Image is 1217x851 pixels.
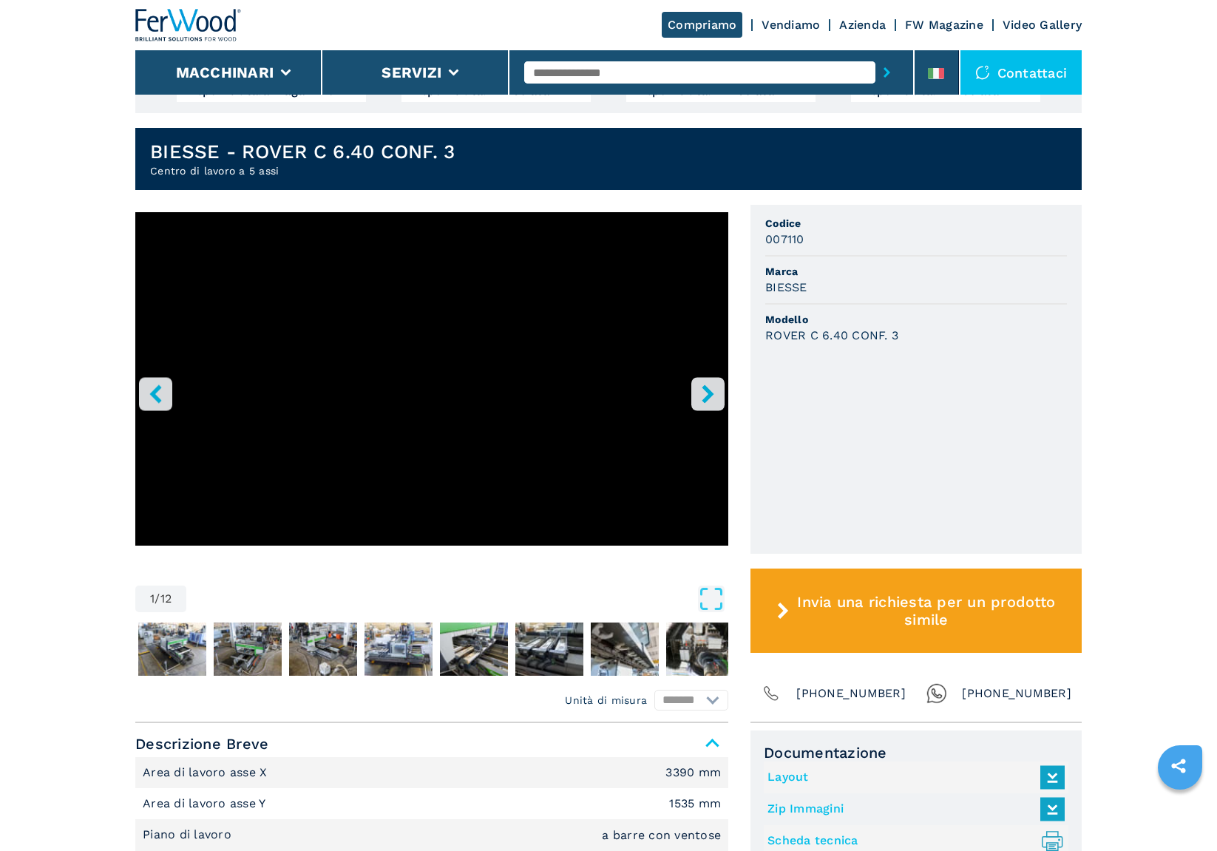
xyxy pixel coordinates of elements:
img: e14d53a76083a722830e361002836570 [440,623,508,676]
em: 3390 mm [665,767,721,779]
img: 90b6d489b84f2b189cc7955c2773d1fb [666,623,734,676]
img: f18d53778e14d682ed36f8047937e2ac [214,623,282,676]
img: 9c716a827b36d34173bc89810abae7da [138,623,206,676]
span: 12 [160,593,172,605]
span: Descrizione Breve [135,730,728,757]
h3: BIESSE [765,279,807,296]
h2: Centro di lavoro a 5 assi [150,163,455,178]
span: Documentazione [764,744,1068,762]
span: / [155,593,160,605]
span: Codice [765,216,1067,231]
img: 633739de22e3fdba1e130a7c14b147d0 [591,623,659,676]
button: left-button [139,377,172,410]
iframe: Centro di lavoro a 5 assi in azione - BIESSE - ROVER C 6.40 CONF. 3 - Ferwoodgroup - 007110 [135,212,728,546]
button: Go to Slide 3 [211,620,285,679]
a: Azienda [839,18,886,32]
p: Area di lavoro asse X [143,764,271,781]
a: Layout [767,765,1057,790]
div: Disponibilità : immediata [409,87,583,95]
em: Unità di misura [565,693,647,708]
a: Compriamo [662,12,742,38]
a: Video Gallery [1003,18,1082,32]
button: Go to Slide 5 [362,620,435,679]
iframe: Chat [1154,784,1206,840]
button: submit-button [875,55,898,89]
h3: 007110 [765,231,804,248]
img: Phone [761,683,782,704]
img: Ferwood [135,9,242,41]
a: Zip Immagini [767,797,1057,821]
span: [PHONE_NUMBER] [796,683,906,704]
span: [PHONE_NUMBER] [962,683,1071,704]
span: Modello [765,312,1067,327]
span: Invia una richiesta per un prodotto simile [796,593,1057,628]
button: Go to Slide 6 [437,620,511,679]
div: Disponibilità : immediata [858,87,1033,95]
span: 1 [150,593,155,605]
a: sharethis [1160,747,1197,784]
button: Go to Slide 9 [663,620,737,679]
img: afcf5bef8898ce3b18b24804cd70f715 [289,623,357,676]
em: 1535 mm [669,798,721,810]
div: Disponibilità : a magazzino [184,87,359,95]
span: Marca [765,264,1067,279]
button: Invia una richiesta per un prodotto simile [750,569,1082,653]
div: Go to Slide 1 [135,212,728,571]
em: a barre con ventose [602,830,721,841]
a: Vendiamo [762,18,820,32]
div: Disponibilità : immediata [634,87,808,95]
img: Whatsapp [926,683,947,704]
h3: ROVER C 6.40 CONF. 3 [765,327,898,344]
img: 8070458054b93145192b3482fd2ee772 [365,623,433,676]
button: Open Fullscreen [190,586,725,612]
button: Servizi [382,64,441,81]
button: right-button [691,377,725,410]
h1: BIESSE - ROVER C 6.40 CONF. 3 [150,140,455,163]
button: Go to Slide 7 [512,620,586,679]
p: Area di lavoro asse Y [143,796,270,812]
div: Contattaci [960,50,1082,95]
img: Contattaci [975,65,990,80]
nav: Thumbnail Navigation [135,620,728,679]
button: Go to Slide 2 [135,620,209,679]
button: Go to Slide 4 [286,620,360,679]
button: Go to Slide 8 [588,620,662,679]
img: a2cc2bc0648291005e1d8f292701aadd [515,623,583,676]
a: FW Magazine [905,18,983,32]
p: Piano di lavoro [143,827,235,843]
button: Macchinari [176,64,274,81]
